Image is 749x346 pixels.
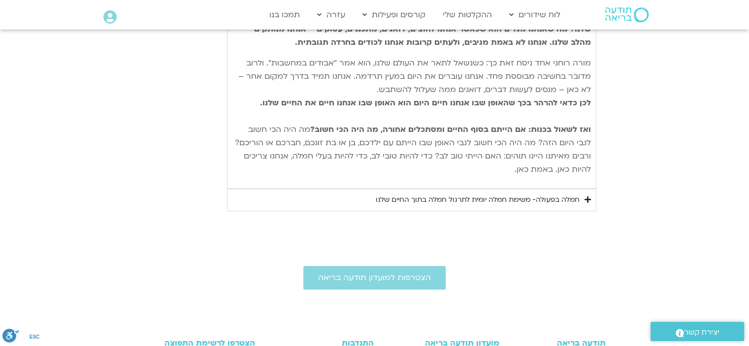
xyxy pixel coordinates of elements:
[227,189,596,211] summary: חמלה בפעולה- משימת חמלה יומית לתרגול חמלה בתוך החיים שלנו
[684,326,719,339] span: יצירת קשר
[318,273,431,282] span: הצטרפות למועדון תודעה בריאה
[651,322,744,341] a: יצירת קשר
[238,58,591,108] span: מורה רוחני אחד ניסח זאת כך: כשנשאל לתאר את העולם שלנו, הוא אמר "אבודים במחשבות". ולרוב מדובר בחשי...
[303,266,446,289] a: הצטרפות למועדון תודעה בריאה
[504,5,565,24] a: לוח שידורים
[376,194,580,206] div: חמלה בפעולה- משימת חמלה יומית לתרגול חמלה בתוך החיים שלנו
[264,5,305,24] a: תמכו בנו
[260,97,591,108] strong: לכן כדאי להרהר בכך שהאופן שבו אנחנו חיים היום הוא האופן שבו אנחנו חיים את החיים שלנו.
[605,7,649,22] img: תודעה בריאה
[438,5,497,24] a: ההקלטות שלי
[358,5,430,24] a: קורסים ופעילות
[312,5,350,24] a: עזרה
[310,124,591,135] b: ואז לשאול בכנות: אם הייתם בסוף החיים ומסתכלים אחורה, מה היה הכי חשוב?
